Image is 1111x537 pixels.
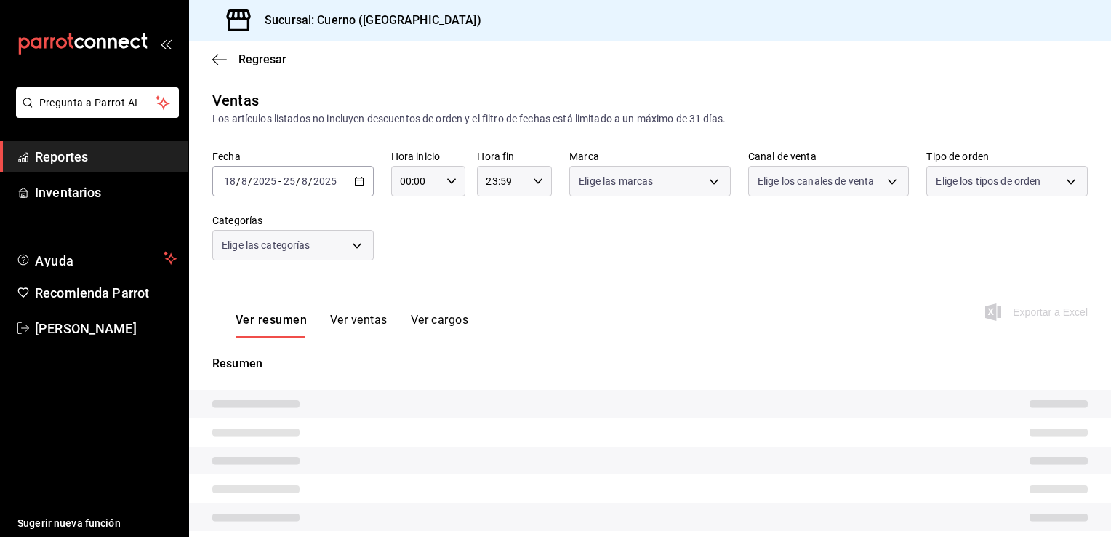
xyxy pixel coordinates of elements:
button: Ver cargos [411,313,469,338]
span: / [296,175,300,187]
label: Hora inicio [391,151,466,162]
button: Pregunta a Parrot AI [16,87,179,118]
input: -- [223,175,236,187]
label: Categorías [212,215,374,226]
label: Tipo de orden [926,151,1088,162]
span: Elige los tipos de orden [936,174,1040,188]
label: Fecha [212,151,374,162]
input: -- [283,175,296,187]
input: ---- [313,175,337,187]
button: Ver ventas [330,313,388,338]
label: Marca [569,151,731,162]
span: / [308,175,313,187]
input: ---- [252,175,277,187]
span: [PERSON_NAME] [35,319,177,338]
label: Canal de venta [748,151,910,162]
div: Los artículos listados no incluyen descuentos de orden y el filtro de fechas está limitado a un m... [212,111,1088,127]
h3: Sucursal: Cuerno ([GEOGRAPHIC_DATA]) [253,12,481,29]
span: Inventarios [35,183,177,202]
span: / [248,175,252,187]
span: Sugerir nueva función [17,516,177,531]
p: Resumen [212,355,1088,373]
span: Elige las categorías [222,238,310,252]
input: -- [241,175,248,187]
div: Ventas [212,89,259,111]
span: Ayuda [35,250,158,267]
span: Elige los canales de venta [758,174,874,188]
span: / [236,175,241,187]
span: - [278,175,281,187]
label: Hora fin [477,151,552,162]
button: Regresar [212,52,286,66]
span: Pregunta a Parrot AI [39,95,156,111]
a: Pregunta a Parrot AI [10,106,179,121]
span: Regresar [238,52,286,66]
input: -- [301,175,308,187]
span: Recomienda Parrot [35,283,177,303]
button: Ver resumen [236,313,307,338]
span: Reportes [35,147,177,167]
span: Elige las marcas [579,174,653,188]
div: navigation tabs [236,313,468,338]
button: open_drawer_menu [160,38,172,49]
